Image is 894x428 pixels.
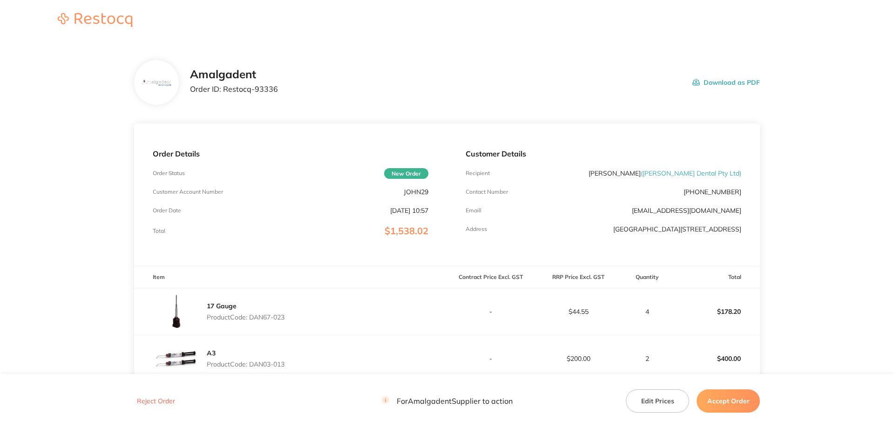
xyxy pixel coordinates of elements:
a: A3 [207,349,216,357]
p: Order Details [153,149,428,158]
p: Contact Number [466,189,508,195]
p: Total [153,228,165,234]
a: Restocq logo [48,13,142,28]
p: Address [466,226,487,232]
p: Product Code: DAN67-023 [207,313,284,321]
a: 17 Gauge [207,302,237,310]
span: $1,538.02 [385,225,428,237]
img: Restocq logo [48,13,142,27]
p: Emaill [466,207,481,214]
p: 4 [623,308,672,315]
p: Order Status [153,170,185,177]
p: Order Date [153,207,181,214]
p: - [447,355,534,362]
p: [PHONE_NUMBER] [684,188,741,196]
th: Total [672,266,760,288]
span: New Order [384,168,428,179]
th: RRP Price Excl. GST [535,266,622,288]
p: 2 [623,355,672,362]
p: $200.00 [535,355,622,362]
button: Reject Order [134,397,178,406]
img: bmpuMTFhMg [153,288,199,335]
p: JOHN29 [404,188,428,196]
a: [EMAIL_ADDRESS][DOMAIN_NAME] [632,206,741,215]
th: Contract Price Excl. GST [447,266,535,288]
th: Item [134,266,447,288]
p: $400.00 [673,347,759,370]
p: $178.20 [673,300,759,323]
p: Recipient [466,170,490,177]
img: b285Ymlzag [141,79,171,87]
span: ( [PERSON_NAME] Dental Pty Ltd ) [641,169,741,177]
button: Edit Prices [626,389,689,413]
p: Product Code: DAN03-013 [207,360,284,368]
p: Customer Details [466,149,741,158]
p: [PERSON_NAME] [589,170,741,177]
p: [GEOGRAPHIC_DATA][STREET_ADDRESS] [613,225,741,233]
p: [DATE] 10:57 [390,207,428,214]
button: Download as PDF [692,68,760,97]
button: Accept Order [697,389,760,413]
p: - [447,308,534,315]
img: bHVjM2lxMw [153,335,199,382]
p: Customer Account Number [153,189,223,195]
h2: Amalgadent [190,68,278,81]
p: For Amalgadent Supplier to action [382,397,513,406]
p: $44.55 [535,308,622,315]
th: Quantity [622,266,672,288]
p: Order ID: Restocq- 93336 [190,85,278,93]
